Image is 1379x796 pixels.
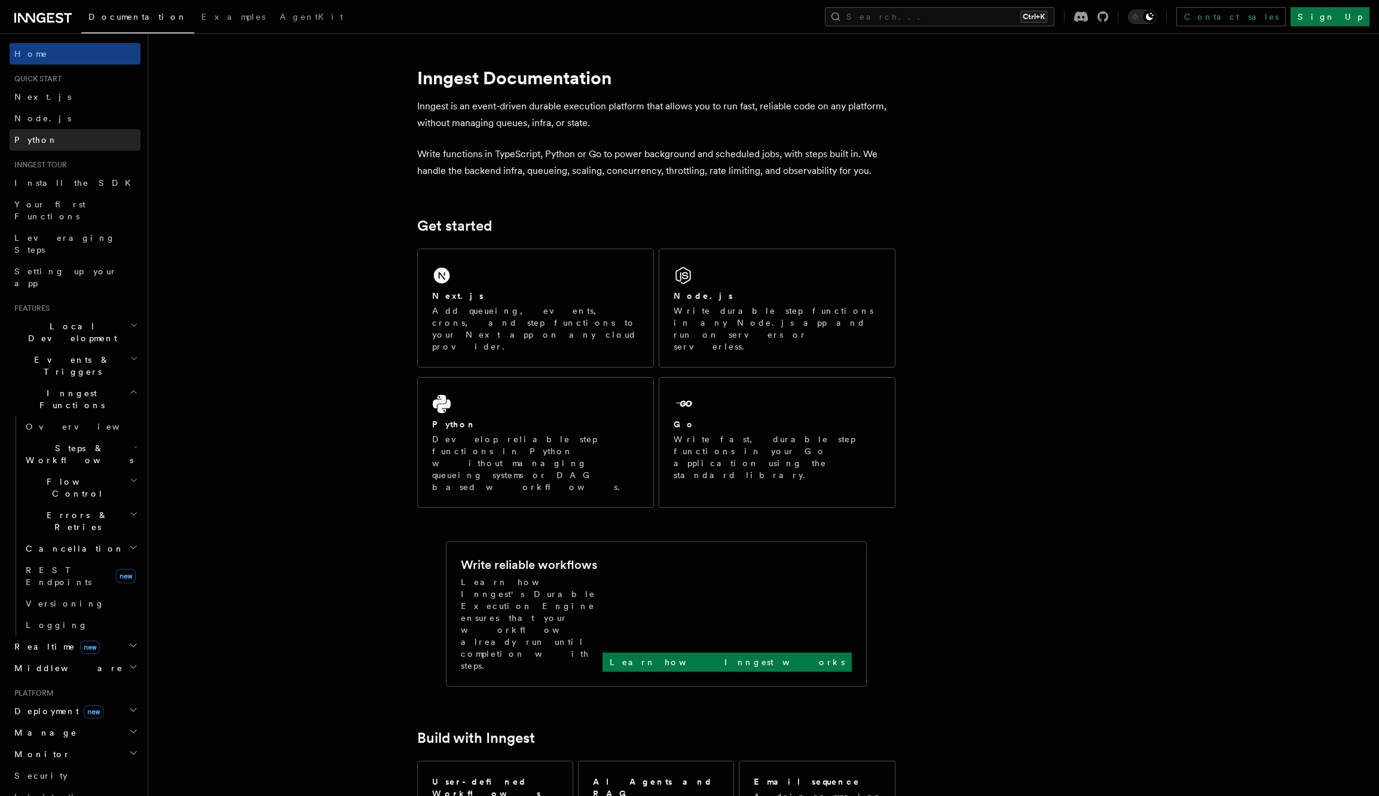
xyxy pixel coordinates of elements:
[14,267,117,288] span: Setting up your app
[10,387,129,411] span: Inngest Functions
[14,48,48,60] span: Home
[14,771,68,780] span: Security
[21,442,133,466] span: Steps & Workflows
[461,556,597,573] h2: Write reliable workflows
[280,12,343,22] span: AgentKit
[14,233,115,255] span: Leveraging Steps
[14,135,58,145] span: Python
[21,593,140,614] a: Versioning
[10,382,140,416] button: Inngest Functions
[1176,7,1286,26] a: Contact sales
[21,538,140,559] button: Cancellation
[21,471,140,504] button: Flow Control
[14,200,85,221] span: Your first Functions
[194,4,273,32] a: Examples
[10,304,50,313] span: Features
[432,433,639,493] p: Develop reliable step functions in Python without managing queueing systems or DAG based workflows.
[21,509,130,533] span: Errors & Retries
[273,4,350,32] a: AgentKit
[21,543,124,555] span: Cancellation
[417,98,895,131] p: Inngest is an event-driven durable execution platform that allows you to run fast, reliable code ...
[21,416,140,437] a: Overview
[10,108,140,129] a: Node.js
[14,114,71,123] span: Node.js
[10,700,140,722] button: Deploymentnew
[10,172,140,194] a: Install the SDK
[10,688,54,698] span: Platform
[432,418,476,430] h2: Python
[1291,7,1369,26] a: Sign Up
[610,656,845,668] p: Learn how Inngest works
[10,227,140,261] a: Leveraging Steps
[674,305,880,353] p: Write durable step functions in any Node.js app and run on servers or serverless.
[754,776,860,788] h2: Email sequence
[26,565,91,587] span: REST Endpoints
[10,636,140,657] button: Realtimenew
[603,653,852,672] a: Learn how Inngest works
[10,765,140,786] a: Security
[417,730,535,746] a: Build with Inngest
[10,86,140,108] a: Next.js
[659,249,895,368] a: Node.jsWrite durable step functions in any Node.js app and run on servers or serverless.
[21,614,140,636] a: Logging
[825,7,1054,26] button: Search...Ctrl+K
[10,705,103,717] span: Deployment
[674,418,695,430] h2: Go
[10,354,130,378] span: Events & Triggers
[10,261,140,294] a: Setting up your app
[674,290,733,302] h2: Node.js
[21,476,130,500] span: Flow Control
[10,722,140,743] button: Manage
[10,662,123,674] span: Middleware
[1128,10,1157,24] button: Toggle dark mode
[14,92,71,102] span: Next.js
[201,12,265,22] span: Examples
[461,576,603,672] p: Learn how Inngest's Durable Execution Engine ensures that your workflow already run until complet...
[10,349,140,382] button: Events & Triggers
[432,305,639,353] p: Add queueing, events, crons, and step functions to your Next app on any cloud provider.
[84,705,103,718] span: new
[10,194,140,227] a: Your first Functions
[417,146,895,179] p: Write functions in TypeScript, Python or Go to power background and scheduled jobs, with steps bu...
[116,569,136,583] span: new
[21,559,140,593] a: REST Endpointsnew
[10,316,140,349] button: Local Development
[26,620,88,630] span: Logging
[81,4,194,33] a: Documentation
[10,43,140,65] a: Home
[10,160,67,170] span: Inngest tour
[432,290,484,302] h2: Next.js
[21,504,140,538] button: Errors & Retries
[80,641,100,654] span: new
[21,437,140,471] button: Steps & Workflows
[417,377,654,508] a: PythonDevelop reliable step functions in Python without managing queueing systems or DAG based wo...
[10,641,100,653] span: Realtime
[417,67,895,88] h1: Inngest Documentation
[659,377,895,508] a: GoWrite fast, durable step functions in your Go application using the standard library.
[10,727,77,739] span: Manage
[10,320,130,344] span: Local Development
[26,422,149,431] span: Overview
[10,129,140,151] a: Python
[26,599,105,608] span: Versioning
[10,743,140,765] button: Monitor
[10,74,62,84] span: Quick start
[10,748,71,760] span: Monitor
[14,178,138,188] span: Install the SDK
[674,433,880,481] p: Write fast, durable step functions in your Go application using the standard library.
[88,12,187,22] span: Documentation
[417,218,492,234] a: Get started
[10,657,140,679] button: Middleware
[417,249,654,368] a: Next.jsAdd queueing, events, crons, and step functions to your Next app on any cloud provider.
[10,416,140,636] div: Inngest Functions
[1020,11,1047,23] kbd: Ctrl+K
